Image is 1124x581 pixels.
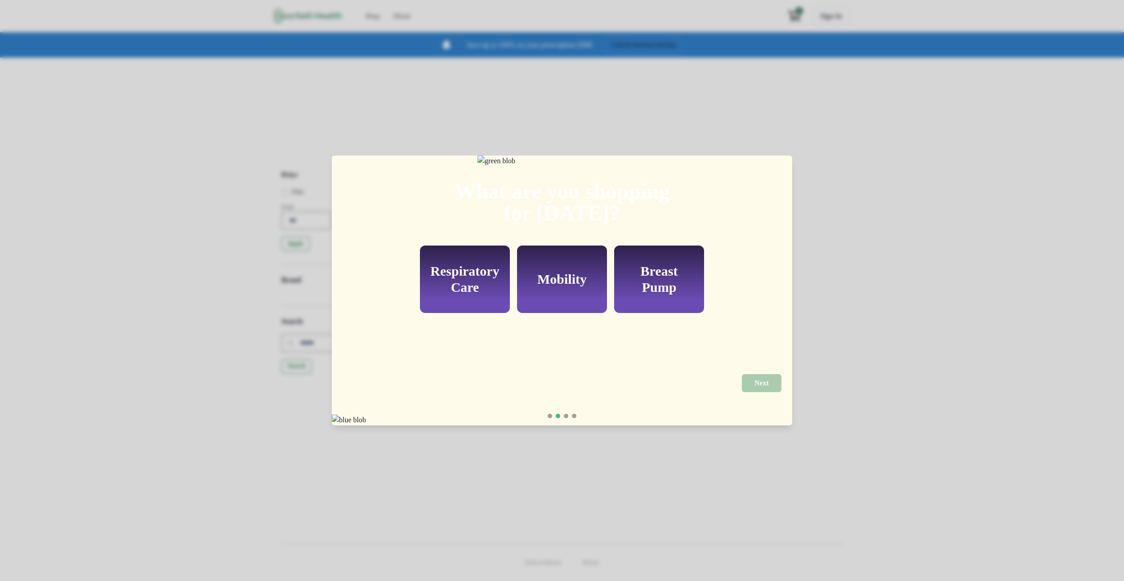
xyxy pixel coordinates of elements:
[742,374,781,392] button: Next
[537,271,587,287] h2: Mobility
[625,263,693,295] h2: Breast Pump
[452,159,672,224] h2: What are you shopping for [DATE]?
[754,379,769,387] p: Next
[430,263,499,295] h2: Respiratory Care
